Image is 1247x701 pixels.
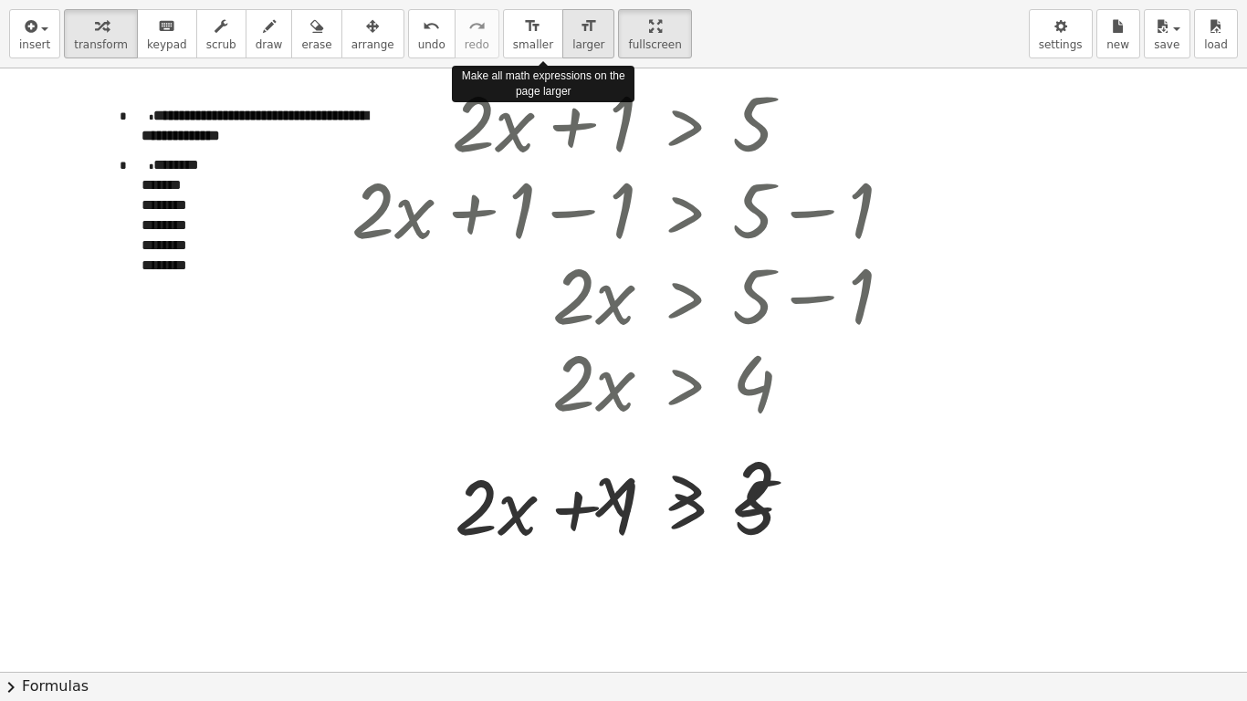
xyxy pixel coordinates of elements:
[301,38,331,51] span: erase
[246,9,293,58] button: draw
[465,38,489,51] span: redo
[572,38,604,51] span: larger
[452,66,634,102] div: Make all math expressions on the page larger
[503,9,563,58] button: format_sizesmaller
[455,9,499,58] button: redoredo
[1096,9,1140,58] button: new
[468,16,486,37] i: redo
[196,9,246,58] button: scrub
[74,38,128,51] span: transform
[1106,38,1129,51] span: new
[1204,38,1228,51] span: load
[19,38,50,51] span: insert
[562,9,614,58] button: format_sizelarger
[206,38,236,51] span: scrub
[1029,9,1093,58] button: settings
[1144,9,1190,58] button: save
[341,9,404,58] button: arrange
[580,16,597,37] i: format_size
[418,38,445,51] span: undo
[158,16,175,37] i: keyboard
[1039,38,1083,51] span: settings
[423,16,440,37] i: undo
[408,9,456,58] button: undoundo
[524,16,541,37] i: format_size
[291,9,341,58] button: erase
[137,9,197,58] button: keyboardkeypad
[9,9,60,58] button: insert
[628,38,681,51] span: fullscreen
[64,9,138,58] button: transform
[1154,38,1179,51] span: save
[256,38,283,51] span: draw
[351,38,394,51] span: arrange
[1194,9,1238,58] button: load
[513,38,553,51] span: smaller
[618,9,691,58] button: fullscreen
[147,38,187,51] span: keypad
